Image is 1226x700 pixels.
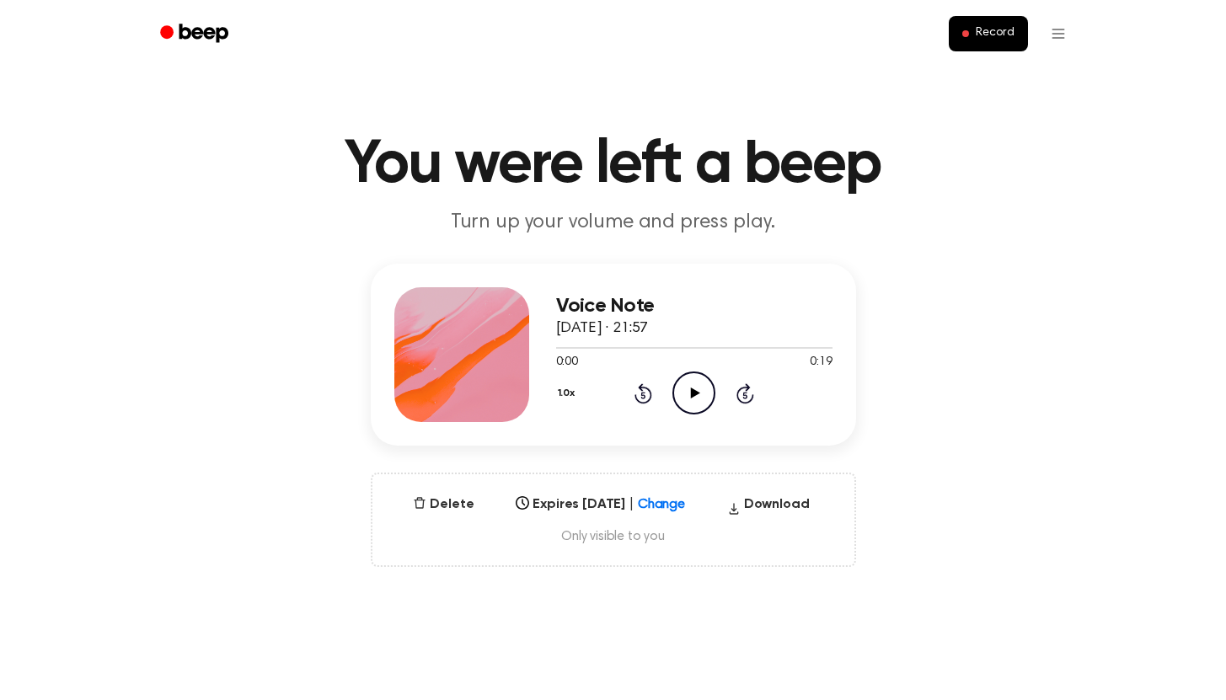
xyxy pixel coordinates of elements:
[182,135,1045,195] h1: You were left a beep
[949,16,1027,51] button: Record
[393,528,834,545] span: Only visible to you
[556,379,581,408] button: 1.0x
[406,494,480,515] button: Delete
[556,354,578,371] span: 0:00
[148,18,244,51] a: Beep
[290,209,937,237] p: Turn up your volume and press play.
[720,494,816,521] button: Download
[976,26,1014,41] span: Record
[810,354,832,371] span: 0:19
[556,295,833,318] h3: Voice Note
[556,321,649,336] span: [DATE] · 21:57
[1038,13,1079,54] button: Open menu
